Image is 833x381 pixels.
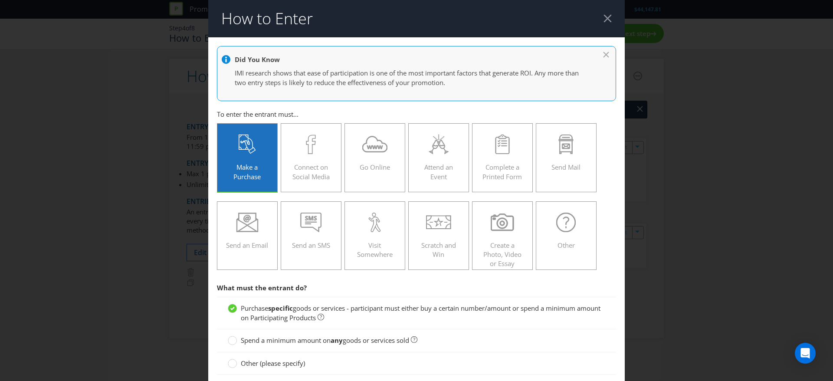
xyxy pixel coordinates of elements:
span: Other [558,241,575,250]
span: Attend an Event [424,163,453,181]
span: Scratch and Win [421,241,456,259]
span: To enter the entrant must... [217,110,298,118]
span: goods or services - participant must either buy a certain number/amount or spend a minimum amount... [241,304,600,322]
span: goods or services sold [343,336,409,345]
span: Purchase [241,304,268,312]
strong: any [331,336,343,345]
span: Make a Purchase [233,163,261,181]
span: Other (please specify) [241,359,305,368]
span: Connect on Social Media [292,163,330,181]
h2: How to Enter [221,10,313,27]
span: Spend a minimum amount on [241,336,331,345]
span: Send an Email [226,241,268,250]
p: IMI research shows that ease of participation is one of the most important factors that generate ... [235,69,590,87]
span: Send Mail [551,163,580,171]
span: Create a Photo, Video or Essay [483,241,521,268]
span: Complete a Printed Form [482,163,522,181]
span: Visit Somewhere [357,241,393,259]
span: What must the entrant do? [217,283,307,292]
div: Open Intercom Messenger [795,343,816,364]
span: Send an SMS [292,241,330,250]
strong: specific [268,304,293,312]
span: Go Online [360,163,390,171]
